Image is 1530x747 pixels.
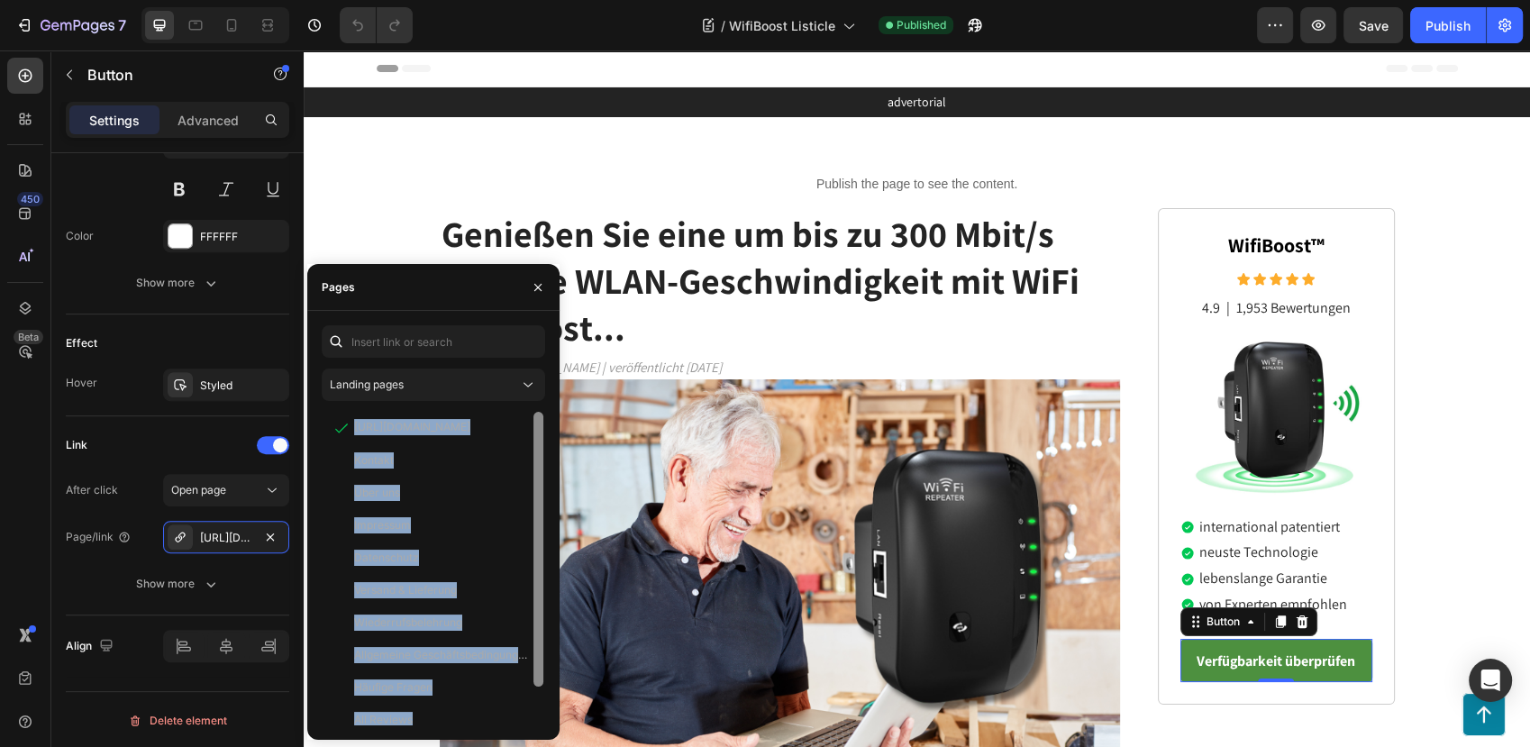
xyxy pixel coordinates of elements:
div: Align [66,634,117,659]
button: Show more [66,267,289,299]
span: / [721,16,725,35]
div: Open Intercom Messenger [1469,659,1512,702]
button: 7 [7,7,134,43]
span: Landing pages [330,378,404,391]
div: All Reviews [354,712,413,728]
button: Landing pages [322,369,545,401]
div: Über uns [354,485,400,501]
div: Kontakt [354,452,394,469]
div: Button [899,563,940,579]
div: Styled [200,378,285,394]
input: Insert link or search [322,325,545,358]
img: gempages_509582567423345837-a0e0d173-77cd-45fc-bbff-c5389ab9930e.png [136,329,817,737]
p: Settings [89,111,140,130]
div: 450 [17,192,43,206]
a: Verfügbarkeit überprüfen [877,588,1069,632]
div: Datenschutz [354,550,419,566]
div: After click [66,482,118,498]
p: von Experten empfohlen [896,545,1043,564]
div: Page/link [66,529,132,545]
p: neuste Technologie [896,493,1043,512]
div: FFFFFF [200,229,285,245]
div: Hover [66,375,97,391]
p: 7 [118,14,126,36]
p: 1,953 Bewertungen [933,249,1047,268]
div: Color [66,228,94,244]
div: Pages [322,279,355,296]
button: Save [1343,7,1403,43]
p: international patentiert [896,468,1043,487]
span: Open page [171,483,226,496]
iframe: Design area [304,50,1530,747]
div: Show more [136,575,220,593]
p: lebenslange Garantie [896,519,1043,538]
button: Show more [66,568,289,600]
span: WifiBoost Listicle [729,16,835,35]
div: [URL][DOMAIN_NAME] [200,530,252,546]
div: Link [66,437,87,453]
div: Versand & Lieferung [354,582,457,598]
strong: WifiBoost™ [924,182,1021,207]
span: Published [897,17,946,33]
div: Undo/Redo [340,7,413,43]
div: Effect [66,335,97,351]
div: Publish [1425,16,1471,35]
div: Beta [14,330,43,344]
p: | [923,249,926,268]
div: Häufige Fragen [354,679,433,696]
div: Wiederrufsbelehrung [354,615,462,631]
button: Open page [163,474,289,506]
div: [URL][DOMAIN_NAME] [354,419,470,435]
p: 4.9 [898,249,916,268]
img: gempages_509582567423345837-cb726490-dd80-4ca7-9494-e6121da13755.jpg [882,284,1062,443]
div: Impressum [354,517,411,533]
div: Delete element [128,710,227,732]
p: Button [87,64,241,86]
div: Show more [136,274,220,292]
strong: Verfügbarkeit überprüfen [893,601,1052,620]
p: Advanced [178,111,239,130]
button: Delete element [66,706,289,735]
span: Save [1359,18,1389,33]
button: Publish [1410,7,1486,43]
div: Allgemeine Geschäftsbedingungen [354,647,527,663]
